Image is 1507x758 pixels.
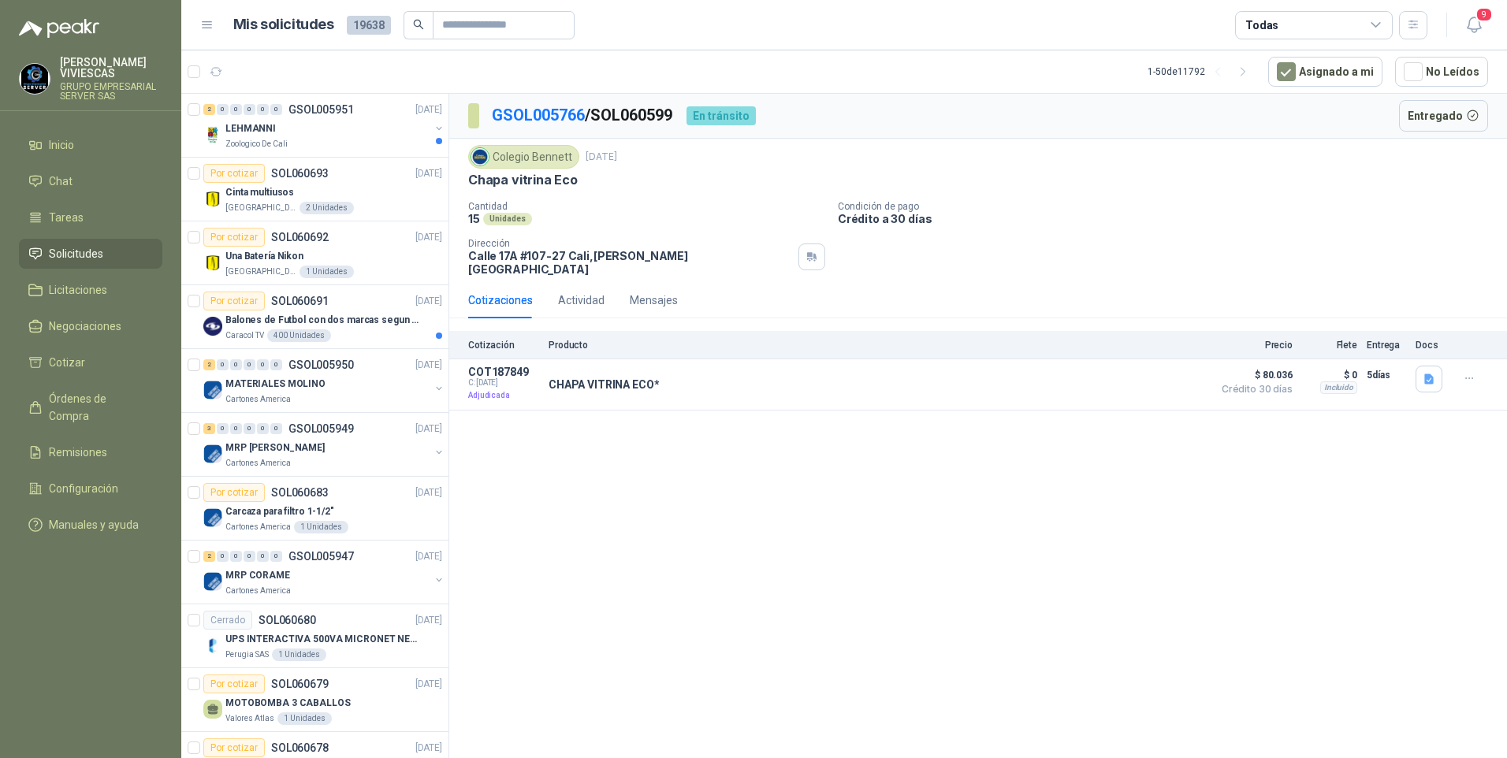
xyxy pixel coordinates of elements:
[225,696,351,711] p: MOTOBOMBA 3 CABALLOS
[60,82,162,101] p: GRUPO EMPRESARIAL SERVER SAS
[217,104,229,115] div: 0
[259,615,316,626] p: SOL060680
[181,221,448,285] a: Por cotizarSOL060692[DATE] Company LogoUna Batería Nikon[GEOGRAPHIC_DATA]1 Unidades
[267,329,331,342] div: 400 Unidades
[549,340,1204,351] p: Producto
[49,245,103,262] span: Solicitudes
[49,480,118,497] span: Configuración
[203,444,222,463] img: Company Logo
[203,551,215,562] div: 2
[415,613,442,628] p: [DATE]
[271,678,329,689] p: SOL060679
[468,172,578,188] p: Chapa vitrina Eco
[838,212,1501,225] p: Crédito a 30 días
[203,547,445,597] a: 2 0 0 0 0 0 GSOL005947[DATE] Company LogoMRP CORAMECartones America
[468,292,533,309] div: Cotizaciones
[288,359,354,370] p: GSOL005950
[630,292,678,309] div: Mensajes
[225,185,294,200] p: Cinta multiusos
[225,393,291,406] p: Cartones America
[203,228,265,247] div: Por cotizar
[225,568,290,583] p: MRP CORAME
[1245,17,1278,34] div: Todas
[181,285,448,349] a: Por cotizarSOL060691[DATE] Company LogoBalones de Futbol con dos marcas segun adjunto. Adjuntar c...
[49,390,147,425] span: Órdenes de Compra
[19,275,162,305] a: Licitaciones
[225,329,264,342] p: Caracol TV
[225,121,276,136] p: LEHMANNI
[1268,57,1382,87] button: Asignado a mi
[49,444,107,461] span: Remisiones
[49,173,73,190] span: Chat
[230,104,242,115] div: 0
[203,125,222,144] img: Company Logo
[225,457,291,470] p: Cartones America
[271,487,329,498] p: SOL060683
[586,150,617,165] p: [DATE]
[277,712,332,725] div: 1 Unidades
[225,585,291,597] p: Cartones America
[468,340,539,351] p: Cotización
[270,359,282,370] div: 0
[203,508,222,527] img: Company Logo
[203,292,265,310] div: Por cotizar
[181,477,448,541] a: Por cotizarSOL060683[DATE] Company LogoCarcaza para filtro 1-1/2"Cartones America1 Unidades
[549,378,659,391] p: CHAPA VITRINA ECO*
[181,668,448,732] a: Por cotizarSOL060679[DATE] MOTOBOMBA 3 CABALLOSValores Atlas1 Unidades
[244,423,255,434] div: 0
[19,311,162,341] a: Negociaciones
[19,347,162,377] a: Cotizar
[415,422,442,437] p: [DATE]
[1460,11,1488,39] button: 9
[257,359,269,370] div: 0
[217,551,229,562] div: 0
[415,358,442,373] p: [DATE]
[233,13,334,36] h1: Mis solicitudes
[49,136,74,154] span: Inicio
[468,378,539,388] span: C: [DATE]
[270,551,282,562] div: 0
[271,295,329,307] p: SOL060691
[300,202,354,214] div: 2 Unidades
[1416,340,1447,351] p: Docs
[347,16,391,35] span: 19638
[19,239,162,269] a: Solicitudes
[203,189,222,208] img: Company Logo
[415,741,442,756] p: [DATE]
[271,232,329,243] p: SOL060692
[49,281,107,299] span: Licitaciones
[49,209,84,226] span: Tareas
[468,249,792,276] p: Calle 17A #107-27 Cali , [PERSON_NAME][GEOGRAPHIC_DATA]
[244,104,255,115] div: 0
[288,104,354,115] p: GSOL005951
[217,423,229,434] div: 0
[271,168,329,179] p: SOL060693
[271,742,329,753] p: SOL060678
[203,674,265,693] div: Por cotizar
[203,423,215,434] div: 3
[288,423,354,434] p: GSOL005949
[1148,59,1256,84] div: 1 - 50 de 11792
[181,604,448,668] a: CerradoSOL060680[DATE] Company LogoUPS INTERACTIVA 500VA MICRONET NEGRA MARCA: POWEST NICOMARPeru...
[468,212,480,225] p: 15
[492,106,585,124] a: GSOL005766
[203,738,265,757] div: Por cotizar
[203,100,445,150] a: 2 0 0 0 0 0 GSOL005951[DATE] Company LogoLEHMANNIZoologico De Cali
[203,636,222,655] img: Company Logo
[1395,57,1488,87] button: No Leídos
[203,164,265,183] div: Por cotizar
[203,483,265,502] div: Por cotizar
[415,294,442,309] p: [DATE]
[468,388,539,403] p: Adjudicada
[415,549,442,564] p: [DATE]
[415,677,442,692] p: [DATE]
[1475,7,1493,22] span: 9
[558,292,605,309] div: Actividad
[1302,366,1357,385] p: $ 0
[1302,340,1357,351] p: Flete
[203,317,222,336] img: Company Logo
[300,266,354,278] div: 1 Unidades
[471,148,489,165] img: Company Logo
[203,419,445,470] a: 3 0 0 0 0 0 GSOL005949[DATE] Company LogoMRP [PERSON_NAME]Cartones America
[270,104,282,115] div: 0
